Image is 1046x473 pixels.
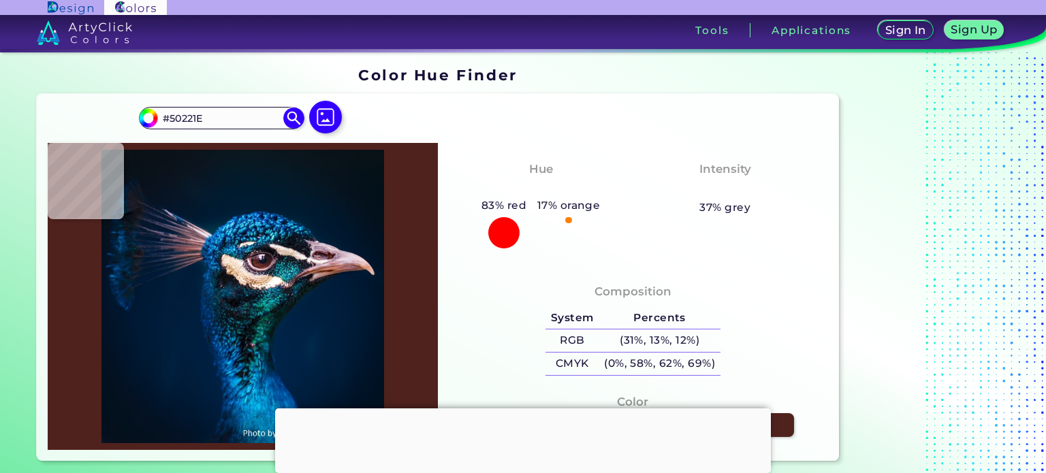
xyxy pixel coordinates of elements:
a: Sign In [881,22,931,39]
h5: Sign Up [953,25,996,35]
h3: Tools [695,25,729,35]
a: Sign Up [947,22,1001,39]
img: logo_artyclick_colors_white.svg [37,20,133,45]
h3: Orangy Red [497,181,584,197]
input: type color.. [158,109,285,127]
h5: System [545,307,599,329]
h5: RGB [545,329,599,352]
h5: 17% orange [532,197,605,214]
h4: Color [617,392,648,412]
img: icon picture [309,101,342,133]
iframe: Advertisement [275,408,771,470]
h5: 83% red [476,197,532,214]
h4: Composition [595,282,671,301]
img: icon search [283,108,304,128]
h1: Color Hue Finder [358,65,517,85]
h5: (0%, 58%, 62%, 69%) [599,353,720,375]
img: img_pavlin.jpg [54,150,431,444]
h5: Percents [599,307,720,329]
h5: (31%, 13%, 12%) [599,329,720,352]
h5: Sign In [887,25,924,35]
iframe: Advertisement [844,62,1015,467]
h5: CMYK [545,353,599,375]
h3: Medium [693,181,757,197]
h5: 37% grey [699,199,750,216]
img: ArtyClick Design logo [48,1,93,14]
h3: Applications [772,25,851,35]
h4: Hue [529,159,553,179]
h4: Intensity [699,159,751,179]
